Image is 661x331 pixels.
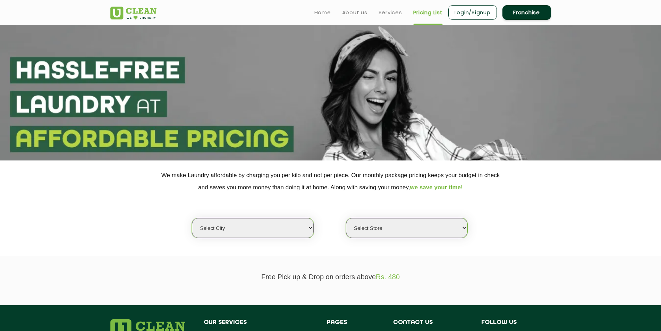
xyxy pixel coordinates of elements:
img: UClean Laundry and Dry Cleaning [110,7,156,19]
p: We make Laundry affordable by charging you per kilo and not per piece. Our monthly package pricin... [110,169,551,193]
a: Services [379,8,402,17]
a: Franchise [502,5,551,20]
a: Login/Signup [448,5,497,20]
span: Rs. 480 [376,273,400,281]
p: Free Pick up & Drop on orders above [110,273,551,281]
span: we save your time! [410,184,463,191]
a: Pricing List [413,8,443,17]
a: Home [314,8,331,17]
a: About us [342,8,367,17]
